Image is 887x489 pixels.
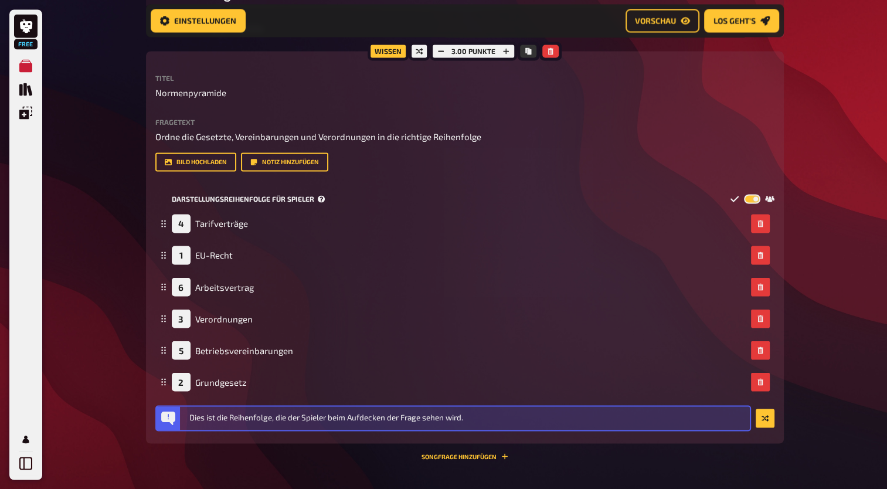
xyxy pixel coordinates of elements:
[15,40,36,47] span: Free
[195,313,253,324] span: Verordnungen
[195,345,293,355] span: Betriebsvereinbarungen
[172,309,191,328] div: 3
[155,118,774,125] label: Fragetext
[368,42,409,60] div: Wissen
[155,86,226,100] span: Normenpyramide
[195,250,233,260] span: EU-Recht
[14,77,38,101] a: Quiz Sammlung
[704,9,779,33] a: Los geht's
[635,17,676,25] span: Vorschau
[155,74,774,81] label: Titel
[520,45,536,57] button: Kopieren
[172,194,314,204] span: Darstellungsreihenfolge für Spieler
[172,214,191,233] div: 4
[172,341,191,359] div: 5
[14,427,38,451] a: Mein Konto
[155,152,236,171] button: Bild hochladen
[189,411,745,425] div: Dies ist die Reihenfolge, die der Spieler beim Aufdecken der Frage sehen wird.
[241,152,328,171] button: Notiz hinzufügen
[195,218,248,229] span: Tarifverträge
[172,372,191,391] div: 2
[626,9,699,33] a: Vorschau
[14,101,38,124] a: Einblendungen
[174,17,236,25] span: Einstellungen
[713,17,756,25] span: Los geht's
[151,9,246,33] a: Einstellungen
[195,376,247,387] span: Grundgesetz
[430,42,517,60] div: 3.00 Punkte
[172,277,191,296] div: 6
[172,246,191,264] div: 1
[422,453,508,460] button: Songfrage hinzufügen
[155,131,481,142] span: Ordne die Gesetzte, Vereinbarungen und Verordnungen in die richtige Reihenfolge
[14,54,38,77] a: Meine Quizze
[195,281,254,292] span: Arbeitsvertrag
